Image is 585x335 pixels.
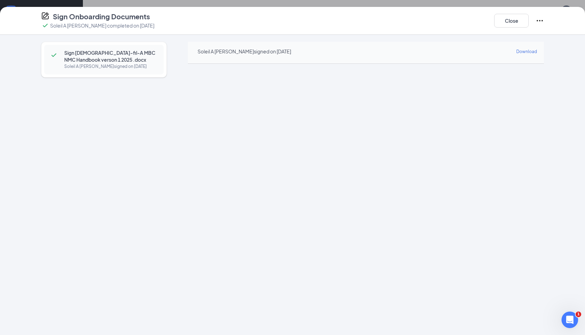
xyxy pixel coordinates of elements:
[516,49,537,54] span: Download
[41,21,49,30] svg: Checkmark
[41,12,49,20] svg: CompanyDocumentIcon
[53,12,150,21] h4: Sign Onboarding Documents
[536,17,544,25] svg: Ellipses
[50,51,58,59] svg: Checkmark
[494,14,529,28] button: Close
[516,47,537,55] a: Download
[576,312,581,317] span: 1
[64,63,157,70] div: Soleil A [PERSON_NAME] signed on [DATE]
[64,49,157,63] span: Sign [DEMOGRAPHIC_DATA]-fil-A MBC NMC Handbook verson 1 2025 .docx
[188,64,544,325] iframe: Sign Chick-fil-A MBC NMC Handbook verson 1 2025 .docx
[562,312,578,328] iframe: Intercom live chat
[50,22,154,29] p: Soleil A [PERSON_NAME] completed on [DATE]
[198,48,291,55] div: Soleil A [PERSON_NAME] signed on [DATE]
